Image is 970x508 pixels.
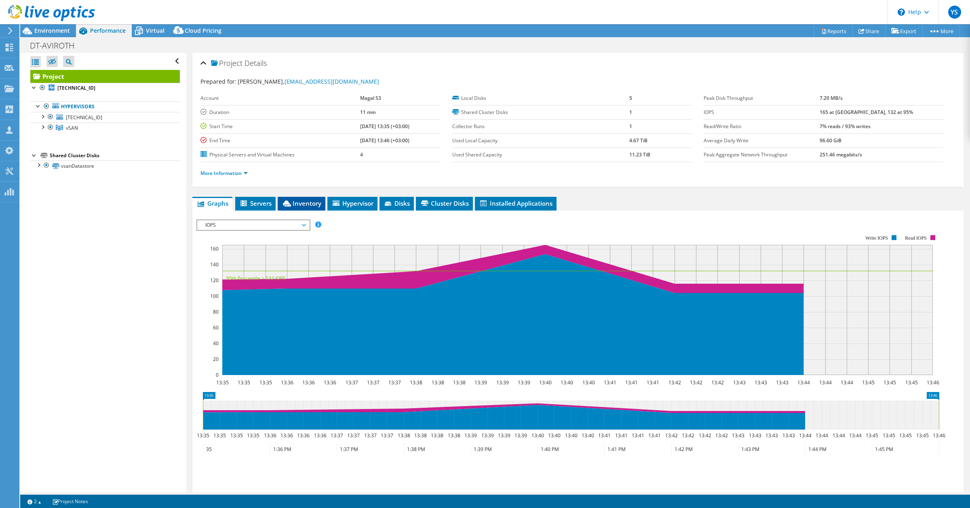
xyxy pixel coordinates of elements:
label: IOPS [704,108,820,116]
text: 13:41 [615,432,628,439]
text: 13:41 [632,432,644,439]
text: 13:35 [197,432,209,439]
label: Start Time [200,122,360,131]
text: 13:44 [797,379,810,386]
label: Physical Servers and Virtual Machines [200,151,360,159]
label: Prepared for: [200,78,236,85]
text: 13:45 [884,379,896,386]
text: 13:39 [481,432,494,439]
text: 13:46 [927,379,939,386]
text: 13:41 [648,432,661,439]
span: Cloud Pricing [185,27,221,34]
text: 13:42 [665,432,678,439]
label: Duration [200,108,360,116]
text: 13:44 [819,379,832,386]
text: 13:40 [582,379,595,386]
text: 13:40 [531,432,544,439]
text: 40 [213,340,219,347]
text: 0 [216,371,219,378]
text: 13:37 [331,432,343,439]
text: 13:36 [281,379,293,386]
a: Reports [814,25,853,37]
a: [EMAIL_ADDRESS][DOMAIN_NAME] [285,78,379,85]
text: 13:39 [474,379,487,386]
b: 4 [360,151,363,158]
text: 13:45 [899,432,912,439]
text: 13:38 [448,432,460,439]
label: Used Shared Capacity [452,151,629,159]
text: 13:36 [297,432,310,439]
text: 13:39 [518,379,530,386]
span: [PERSON_NAME], [238,78,379,85]
text: 13:43 [749,432,761,439]
text: 13:37 [388,379,401,386]
text: 13:38 [431,432,443,439]
span: Cluster Disks [420,199,469,207]
text: 13:36 [302,379,315,386]
a: vsanDatastore [30,160,180,171]
text: 13:35 [216,379,229,386]
h1: DT-AVIROTH [26,41,87,50]
a: Project Notes [46,496,94,506]
text: 13:42 [682,432,694,439]
span: Installed Applications [479,199,552,207]
text: 13:43 [782,432,795,439]
text: 80 [213,308,219,315]
label: Local Disks [452,94,629,102]
text: 13:36 [280,432,293,439]
text: Write IOPS [865,235,888,241]
text: 13:38 [410,379,422,386]
text: 13:43 [765,432,778,439]
text: 13:41 [647,379,659,386]
span: Disks [384,199,410,207]
span: [TECHNICAL_ID] [66,114,102,121]
span: Project [211,59,242,67]
text: 13:36 [324,379,336,386]
text: 13:43 [733,379,746,386]
label: End Time [200,137,360,145]
span: Virtual [146,27,164,34]
text: 13:45 [883,432,895,439]
a: Export [885,25,923,37]
span: Performance [90,27,126,34]
text: 95th Percentile = 132 IOPS [226,275,286,282]
label: Shared Cluster Disks [452,108,629,116]
text: 160 [210,245,219,252]
text: 13:37 [346,379,358,386]
text: Read IOPS [905,235,927,241]
text: 13:37 [367,379,380,386]
span: YS [948,6,961,19]
text: 13:45 [862,379,875,386]
text: 13:42 [715,432,728,439]
b: 11 min [360,109,376,116]
b: 4.67 TiB [629,137,647,144]
a: Hypervisors [30,101,180,112]
text: 13:40 [561,379,573,386]
span: Inventory [282,199,321,207]
label: Peak Aggregate Network Throughput [704,151,820,159]
text: 13:45 [866,432,878,439]
a: Share [852,25,886,37]
text: 13:41 [625,379,638,386]
a: More Information [200,170,248,177]
text: 13:41 [604,379,616,386]
text: 100 [210,293,219,299]
text: 13:44 [849,432,862,439]
text: 13:37 [347,432,360,439]
label: Average Daily Write [704,137,820,145]
text: 13:42 [711,379,724,386]
b: [TECHNICAL_ID] [57,84,95,91]
text: 13:35 [238,379,250,386]
text: 13:44 [799,432,812,439]
label: Collector Runs [452,122,629,131]
svg: \n [898,8,905,16]
b: 96.60 GiB [820,137,841,144]
text: 60 [213,324,219,331]
span: vSAN [66,124,78,131]
b: 7.20 MB/s [820,95,843,101]
a: [TECHNICAL_ID] [30,83,180,93]
text: 13:38 [414,432,427,439]
b: 165 at [GEOGRAPHIC_DATA], 132 at 95% [820,109,913,116]
text: 120 [210,277,219,284]
text: 13:40 [548,432,561,439]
